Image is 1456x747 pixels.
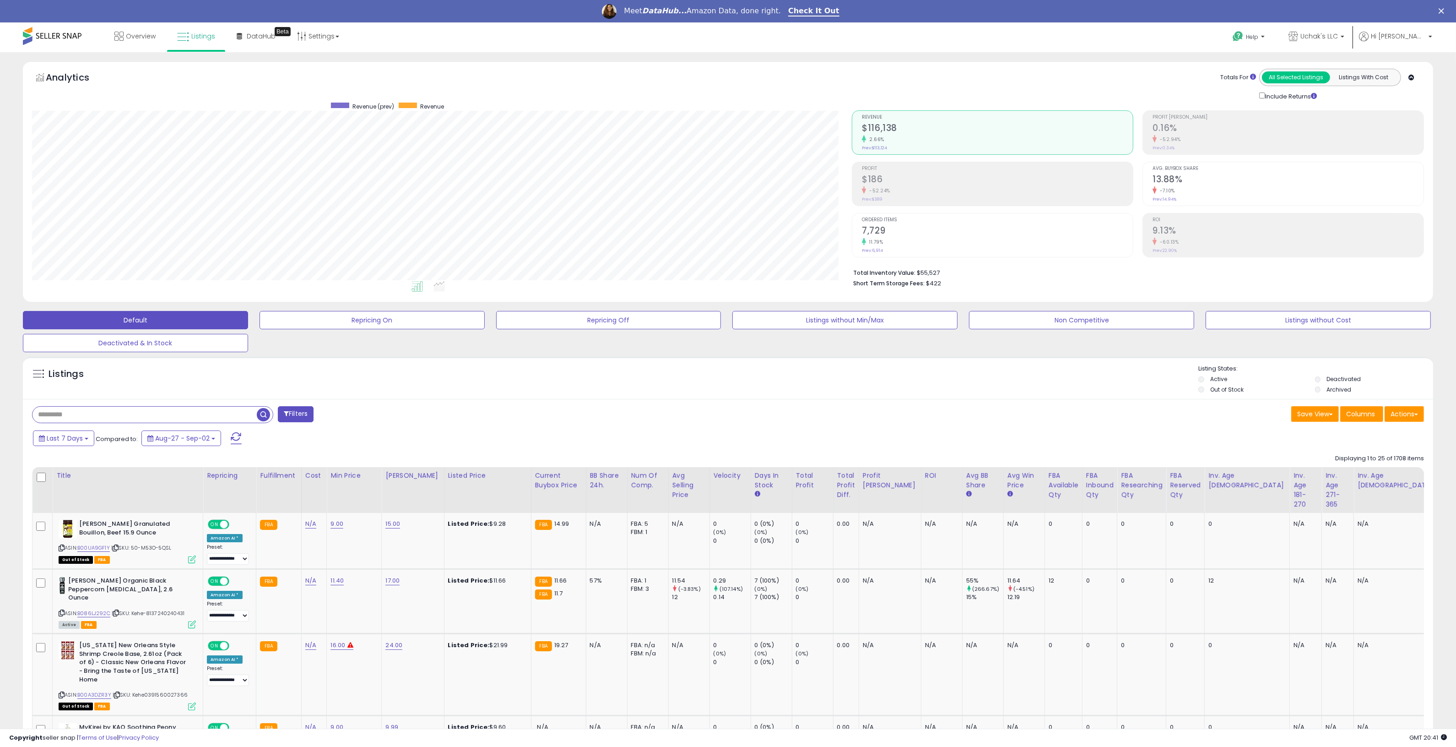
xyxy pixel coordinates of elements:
[1252,91,1328,101] div: Include Returns
[1262,71,1330,83] button: All Selected Listings
[228,642,243,650] span: OFF
[966,520,996,528] div: N/A
[1359,32,1432,52] a: Hi [PERSON_NAME]
[330,471,378,480] div: Min Price
[1340,406,1383,422] button: Columns
[1007,723,1038,731] div: N/A
[59,520,77,538] img: 512+oeEVCML._SL40_.jpg
[59,641,196,709] div: ASIN:
[108,22,162,50] a: Overview
[1007,520,1038,528] div: N/A
[1153,196,1176,202] small: Prev: 14.94%
[755,641,792,649] div: 0 (0%)
[796,723,833,731] div: 0
[209,521,220,529] span: ON
[1294,577,1315,585] div: N/A
[1208,471,1286,490] div: Inv. Age [DEMOGRAPHIC_DATA]
[330,641,345,650] a: 16.00
[853,279,925,287] b: Short Term Storage Fees:
[1121,641,1159,649] div: 0
[1086,577,1110,585] div: 0
[385,576,400,585] a: 17.00
[755,529,768,536] small: (0%)
[1439,8,1448,14] div: Close
[631,585,661,593] div: FBM: 3
[207,471,252,480] div: Repricing
[275,27,291,36] div: Tooltip anchor
[1294,723,1315,731] div: N/A
[796,520,833,528] div: 0
[866,187,890,194] small: -52.24%
[1121,723,1159,731] div: 0
[1170,520,1197,528] div: 0
[755,537,792,545] div: 0 (0%)
[796,593,833,601] div: 0
[1291,406,1339,422] button: Save View
[631,723,661,731] div: FBA: n/a
[305,641,316,650] a: N/A
[209,724,220,731] span: ON
[590,641,620,649] div: N/A
[207,591,243,599] div: Amazon AI *
[590,471,623,490] div: BB Share 24h.
[631,520,661,528] div: FBA: 5
[672,520,703,528] div: N/A
[56,471,199,480] div: Title
[1210,375,1227,383] label: Active
[966,577,1003,585] div: 55%
[385,471,440,480] div: [PERSON_NAME]
[1121,471,1162,500] div: FBA Researching Qty
[1049,471,1078,500] div: FBA Available Qty
[47,434,83,443] span: Last 7 Days
[862,218,1133,223] span: Ordered Items
[79,520,190,539] b: [PERSON_NAME] Granulated Bouillon, Beef 15.9 Ounce
[79,641,190,686] b: [US_STATE] New Orleans Style Shrimp Creole Base, 2.61oz (Pack of 6) - Classic New Orleans Flavor ...
[385,641,402,650] a: 24.00
[1049,641,1075,649] div: 0
[1153,123,1424,135] h2: 0.16%
[1326,375,1361,383] label: Deactivated
[126,32,156,41] span: Overview
[862,115,1133,120] span: Revenue
[1326,520,1347,528] div: N/A
[305,723,316,732] a: N/A
[228,578,243,585] span: OFF
[9,733,43,742] strong: Copyright
[755,490,760,498] small: Days In Stock.
[862,196,882,202] small: Prev: $389
[1409,733,1447,742] span: 2025-09-10 20:41 GMT
[260,577,277,587] small: FBA
[352,103,394,110] span: Revenue (prev)
[191,32,215,41] span: Listings
[966,471,1000,490] div: Avg BB Share
[672,471,706,500] div: Avg Selling Price
[23,334,248,352] button: Deactivated & In Stock
[863,641,914,649] div: N/A
[330,723,343,732] a: 9.00
[420,103,444,110] span: Revenue
[448,641,524,649] div: $21.99
[1371,32,1426,41] span: Hi [PERSON_NAME]
[230,22,282,50] a: DataHub
[796,650,809,657] small: (0%)
[925,641,955,649] div: N/A
[796,641,833,649] div: 0
[714,520,751,528] div: 0
[207,544,249,565] div: Preset:
[1049,723,1075,731] div: 0
[535,471,582,490] div: Current Buybox Price
[1294,471,1318,509] div: Inv. Age 181-270
[260,311,485,329] button: Repricing On
[837,723,852,731] div: 0.00
[714,593,751,601] div: 0.14
[1170,471,1201,500] div: FBA Reserved Qty
[1358,520,1446,528] div: N/A
[448,519,490,528] b: Listed Price:
[1153,248,1177,253] small: Prev: 22.90%
[590,577,620,585] div: 57%
[1153,218,1424,223] span: ROI
[535,641,552,651] small: FBA
[33,431,94,446] button: Last 7 Days
[247,32,276,41] span: DataHub
[385,519,400,529] a: 15.00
